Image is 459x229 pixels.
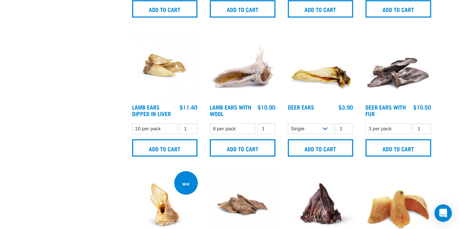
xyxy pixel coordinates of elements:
input: 1 [179,123,197,134]
a: Lamb Ears Dipped in Liver [132,105,171,115]
a: Deer Ears with Fur [365,105,406,115]
input: 1 [335,123,353,134]
a: Lamb Ears with Wool [210,105,251,115]
input: 1 [257,123,275,134]
div: new! [179,178,193,189]
div: $10.90 [258,103,275,110]
input: Add to cart [132,139,198,156]
input: Add to cart [210,139,275,156]
img: Pile Of Furry Deer Ears For Pets [364,30,433,100]
img: Lamb Ear Dipped Liver [130,30,200,100]
div: $10.50 [413,103,431,110]
a: Deer Ears [288,105,314,108]
div: $11.40 [180,103,197,110]
input: Add to cart [365,139,431,156]
div: Open Intercom Messenger [434,204,452,222]
input: Add to cart [288,139,353,156]
img: 1278 Lamb Ears Wool 01 [208,30,277,100]
div: $3.90 [339,103,353,110]
input: 1 [413,123,431,134]
img: A Deer Ear Treat For Pets [286,30,355,100]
